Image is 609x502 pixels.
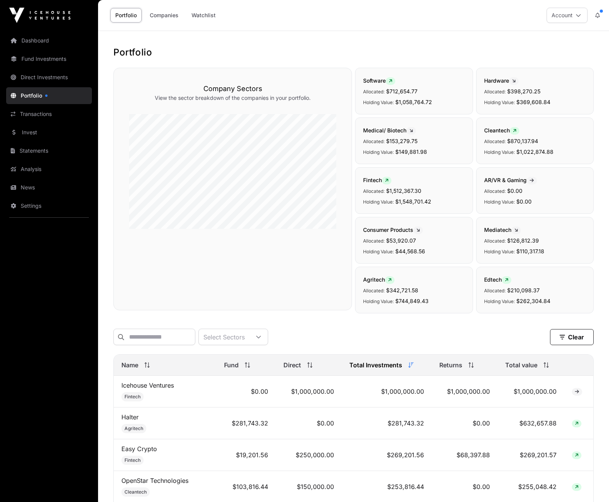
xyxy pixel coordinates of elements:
td: $1,000,000.00 [276,376,342,407]
a: Portfolio [6,87,92,104]
span: Fintech [124,394,141,400]
a: Watchlist [187,8,221,23]
td: $1,000,000.00 [342,376,432,407]
span: Holding Value: [363,149,394,155]
span: Total value [505,360,537,370]
span: Allocated: [484,188,506,194]
a: Transactions [6,106,92,122]
span: Mediatech [484,227,521,233]
span: $0.00 [516,198,532,205]
span: Allocated: [363,188,385,194]
span: $149,881.98 [395,148,427,155]
span: $153,279.75 [386,138,417,144]
span: Allocated: [484,288,506,293]
td: $0.00 [276,407,342,439]
span: $744,849.43 [395,298,429,304]
span: $53,920.07 [386,237,416,244]
td: $19,201.56 [216,439,276,471]
span: $870,137.94 [507,138,538,144]
td: $0.00 [216,376,276,407]
td: $281,743.32 [342,407,432,439]
span: Allocated: [363,288,385,293]
a: Companies [145,8,183,23]
td: $68,397.88 [432,439,498,471]
a: Dashboard [6,32,92,49]
span: Holding Value: [363,249,394,254]
span: Allocated: [363,89,385,95]
span: Agritech [124,425,143,432]
a: Statements [6,142,92,159]
span: Fintech [124,457,141,463]
span: Holding Value: [484,249,515,254]
span: $110,317.18 [516,248,544,254]
span: $712,654.77 [386,88,417,95]
span: Fund [224,360,239,370]
td: $269,201.56 [342,439,432,471]
a: Invest [6,124,92,141]
td: $632,657.88 [498,407,564,439]
span: Holding Value: [484,99,515,105]
span: $342,721.58 [386,287,418,293]
a: Icehouse Ventures [121,381,174,389]
span: Direct [283,360,301,370]
span: $1,512,367.30 [386,187,421,194]
span: Hardware [484,77,519,84]
a: Direct Investments [6,69,92,86]
p: View the sector breakdown of the companies in your portfolio. [129,94,336,102]
span: Consumer Products [363,227,423,233]
span: Holding Value: [363,99,394,105]
img: Icehouse Ventures Logo [9,8,70,23]
button: Account [547,8,588,23]
span: $1,548,701.42 [395,198,431,205]
button: Clear [550,329,594,345]
a: Halter [121,413,139,421]
td: $0.00 [432,407,498,439]
span: $262,304.84 [516,298,550,304]
span: Holding Value: [363,199,394,205]
span: $1,058,764.72 [395,99,432,105]
span: $126,812.39 [507,237,539,244]
span: Name [121,360,138,370]
span: $0.00 [507,187,522,194]
a: News [6,179,92,196]
span: Holding Value: [363,298,394,304]
span: $369,608.84 [516,99,550,105]
a: Easy Crypto [121,445,157,453]
a: Fund Investments [6,51,92,67]
span: Software [363,77,395,84]
iframe: Chat Widget [571,465,609,502]
span: Cleantech [124,489,147,495]
a: Settings [6,197,92,214]
td: $269,201.57 [498,439,564,471]
span: Cleantech [484,127,519,134]
span: $210,098.37 [507,287,540,293]
span: Edtech [484,276,511,283]
span: AR/VR & Gaming [484,177,537,183]
td: $1,000,000.00 [432,376,498,407]
h1: Portfolio [113,46,594,59]
span: Allocated: [363,238,385,244]
a: Analysis [6,161,92,178]
h3: Company Sectors [129,83,336,94]
span: Agritech [363,276,395,283]
span: Holding Value: [484,298,515,304]
span: Allocated: [484,139,506,144]
span: $398,270.25 [507,88,540,95]
span: Fintech [363,177,391,183]
span: $44,568.56 [395,248,425,254]
span: Returns [439,360,462,370]
div: Select Sectors [199,329,249,345]
span: Holding Value: [484,149,515,155]
span: Allocated: [484,238,506,244]
span: Medical/ Biotech [363,127,416,134]
a: OpenStar Technologies [121,477,188,484]
td: $1,000,000.00 [498,376,564,407]
td: $281,743.32 [216,407,276,439]
td: $250,000.00 [276,439,342,471]
a: Portfolio [110,8,142,23]
span: Total Investments [349,360,402,370]
span: Allocated: [363,139,385,144]
span: $1,022,874.88 [516,148,553,155]
span: Allocated: [484,89,506,95]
